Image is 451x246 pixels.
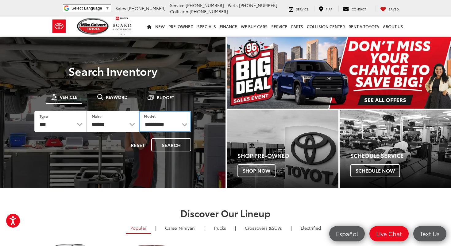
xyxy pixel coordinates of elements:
span: [PHONE_NUMBER] [190,8,228,14]
span: Shop Now [237,164,276,177]
a: Text Us [413,226,446,241]
a: Rent a Toyota [347,17,381,36]
div: Toyota [227,110,338,188]
span: Keyword [106,95,128,99]
a: Home [145,17,153,36]
div: carousel slide number 1 of 1 [227,37,451,109]
a: Cars [160,223,199,233]
span: ▼ [106,6,110,10]
a: My Saved Vehicles [376,6,403,12]
a: Specials [195,17,218,36]
span: Service [296,7,308,11]
label: Type [40,114,48,119]
button: Search [151,138,191,151]
span: Crossovers & [245,225,272,231]
h2: Discover Our Lineup [9,208,442,218]
button: Reset [125,138,150,151]
a: WE BUY CARS [239,17,269,36]
span: Sales [115,5,126,11]
a: Service [269,17,289,36]
a: SUVs [240,223,287,233]
span: Select Language [71,6,102,10]
a: New [153,17,167,36]
a: Parts [289,17,305,36]
label: Model [144,113,156,119]
h3: Search Inventory [26,65,200,77]
span: Contact [352,7,366,11]
a: Collision Center [305,17,347,36]
span: Parts [228,2,238,8]
span: Saved [389,7,399,11]
li: | [154,225,158,231]
span: [PHONE_NUMBER] [127,5,166,11]
a: Electrified [296,223,326,233]
label: Make [92,114,102,119]
h4: Shop Pre-Owned [237,153,338,159]
span: Collision [170,8,188,14]
span: Español [333,230,361,237]
span: Text Us [417,230,443,237]
span: Budget [157,95,174,100]
span: Service [170,2,184,8]
span: Vehicle [60,95,77,99]
span: Schedule Now [350,164,400,177]
li: | [202,225,206,231]
section: Carousel section with vehicle pictures - may contain disclaimers. [227,37,451,109]
a: Finance [218,17,239,36]
a: Popular [126,223,151,234]
a: Pre-Owned [167,17,195,36]
a: Contact [338,6,371,12]
li: | [289,225,293,231]
span: & Minivan [174,225,195,231]
a: Trucks [209,223,231,233]
a: Select Language​ [71,6,110,10]
a: Live Chat [369,226,409,241]
a: About Us [381,17,405,36]
a: Service [284,6,313,12]
img: Mike Calvert Toyota [77,18,110,35]
span: Live Chat [373,230,405,237]
a: Español [329,226,365,241]
span: Map [326,7,333,11]
a: Map [314,6,337,12]
img: Big Deal Sales Event [227,37,451,109]
span: [PHONE_NUMBER] [186,2,224,8]
li: | [233,225,237,231]
a: Shop Pre-Owned Shop Now [227,110,338,188]
span: [PHONE_NUMBER] [239,2,277,8]
img: Toyota [48,16,71,36]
